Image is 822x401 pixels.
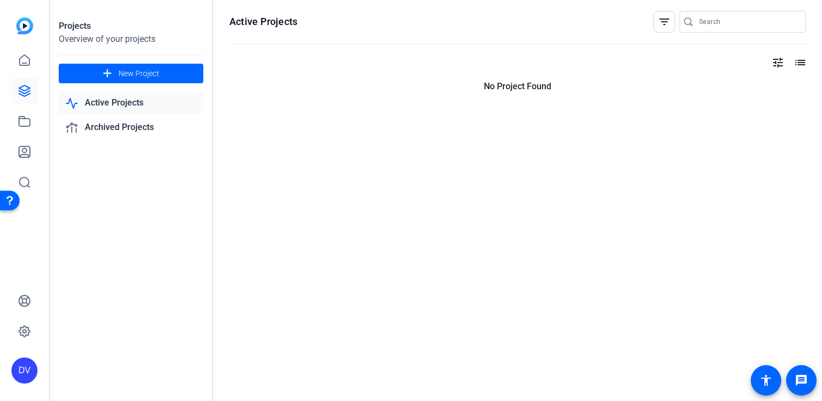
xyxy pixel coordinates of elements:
[699,15,797,28] input: Search
[59,116,203,139] a: Archived Projects
[759,374,773,387] mat-icon: accessibility
[229,15,297,28] h1: Active Projects
[11,357,38,384] div: DV
[59,33,203,46] div: Overview of your projects
[658,15,671,28] mat-icon: filter_list
[229,80,806,93] p: No Project Found
[59,20,203,33] div: Projects
[59,92,203,114] a: Active Projects
[793,56,806,69] mat-icon: list
[59,64,203,83] button: New Project
[795,374,808,387] mat-icon: message
[771,56,784,69] mat-icon: tune
[16,17,33,34] img: blue-gradient.svg
[119,68,159,79] span: New Project
[101,67,114,81] mat-icon: add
